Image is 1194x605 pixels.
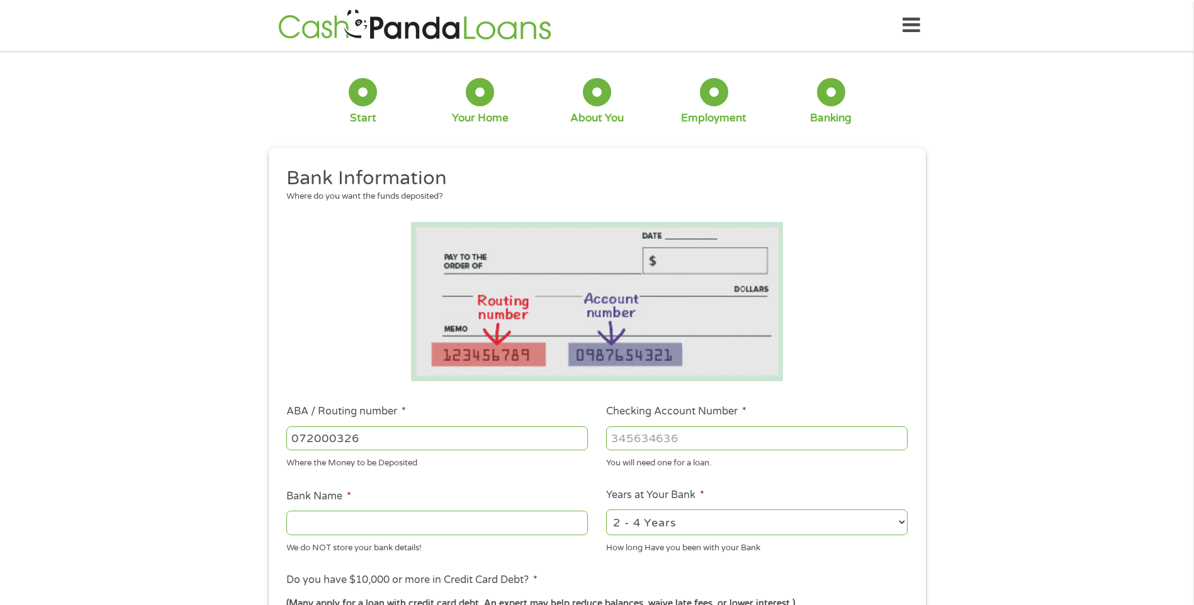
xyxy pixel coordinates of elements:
[681,111,746,125] div: Employment
[411,222,784,381] img: Routing number location
[810,111,852,125] div: Banking
[570,111,624,125] div: About You
[286,166,898,191] h2: Bank Information
[286,191,898,203] div: Where do you want the funds deposited?
[286,490,351,503] label: Bank Name
[286,574,538,587] label: Do you have $10,000 or more in Credit Card Debt?
[606,489,704,502] label: Years at Your Bank
[286,426,588,450] input: 263177916
[274,8,555,43] img: GetLoanNow Logo
[606,426,908,450] input: 345634636
[606,453,908,470] div: You will need one for a loan.
[452,111,509,125] div: Your Home
[606,537,908,554] div: How long Have you been with your Bank
[286,537,588,554] div: We do NOT store your bank details!
[350,111,376,125] div: Start
[286,453,588,470] div: Where the Money to be Deposited
[286,405,406,418] label: ABA / Routing number
[606,405,746,418] label: Checking Account Number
